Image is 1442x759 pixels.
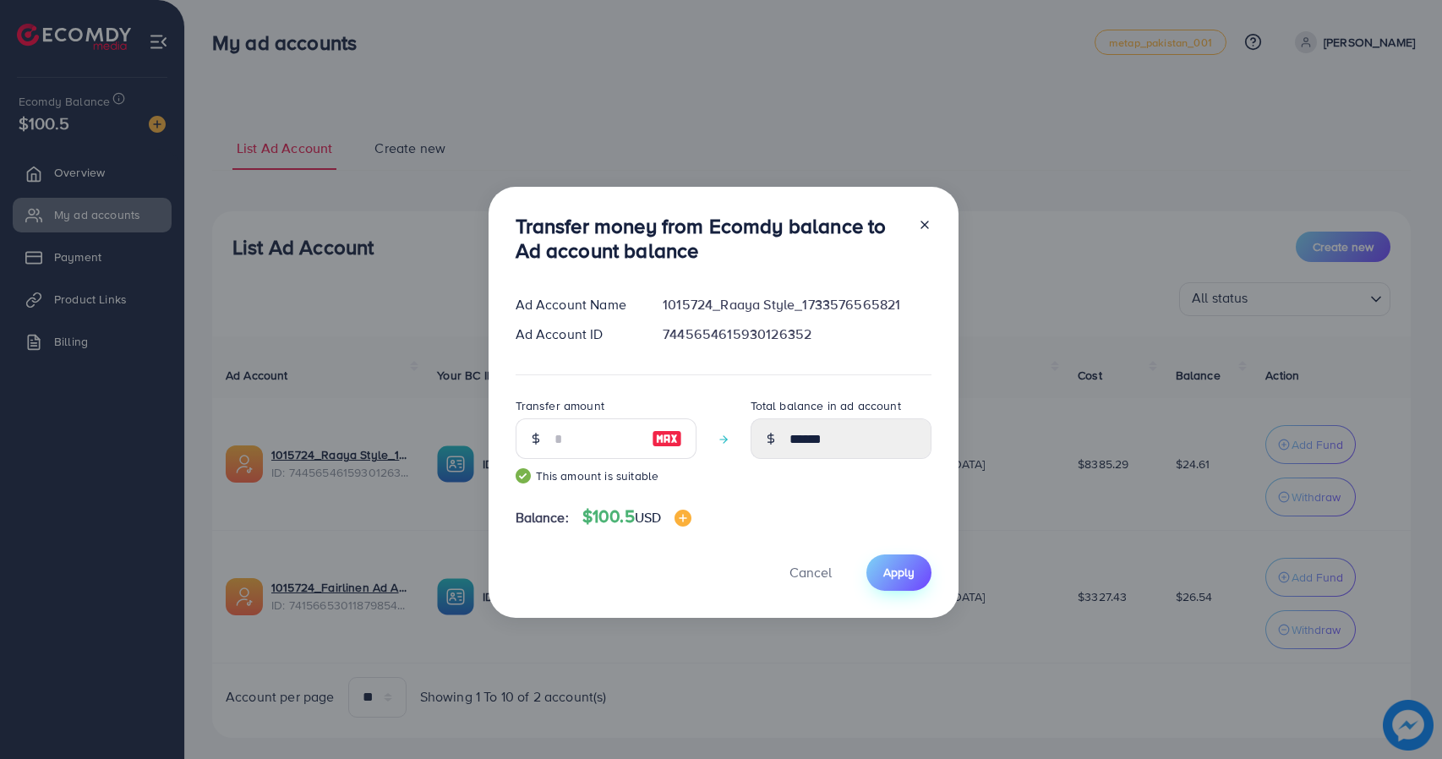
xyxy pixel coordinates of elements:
[675,510,691,527] img: image
[883,564,915,581] span: Apply
[582,506,691,527] h4: $100.5
[649,325,944,344] div: 7445654615930126352
[516,397,604,414] label: Transfer amount
[502,295,650,314] div: Ad Account Name
[516,467,696,484] small: This amount is suitable
[768,554,853,591] button: Cancel
[751,397,901,414] label: Total balance in ad account
[866,554,931,591] button: Apply
[502,325,650,344] div: Ad Account ID
[649,295,944,314] div: 1015724_Raaya Style_1733576565821
[652,429,682,449] img: image
[516,214,904,263] h3: Transfer money from Ecomdy balance to Ad account balance
[516,468,531,483] img: guide
[516,508,569,527] span: Balance:
[635,508,661,527] span: USD
[789,563,832,582] span: Cancel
